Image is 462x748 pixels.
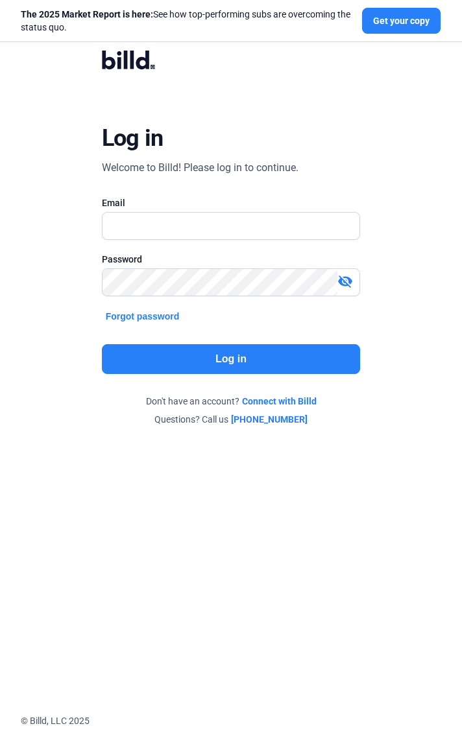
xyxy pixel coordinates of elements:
[102,309,184,323] button: Forgot password
[102,124,164,152] div: Log in
[102,196,361,209] div: Email
[102,395,361,408] div: Don't have an account?
[102,344,361,374] button: Log in
[21,8,354,34] div: See how top-performing subs are overcoming the status quo.
[102,253,361,266] div: Password
[242,395,317,408] a: Connect with Billd
[337,274,353,289] mat-icon: visibility_off
[362,8,441,34] button: Get your copy
[102,413,361,426] div: Questions? Call us
[102,160,298,176] div: Welcome to Billd! Please log in to continue.
[231,413,308,426] a: [PHONE_NUMBER]
[21,9,153,19] span: The 2025 Market Report is here:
